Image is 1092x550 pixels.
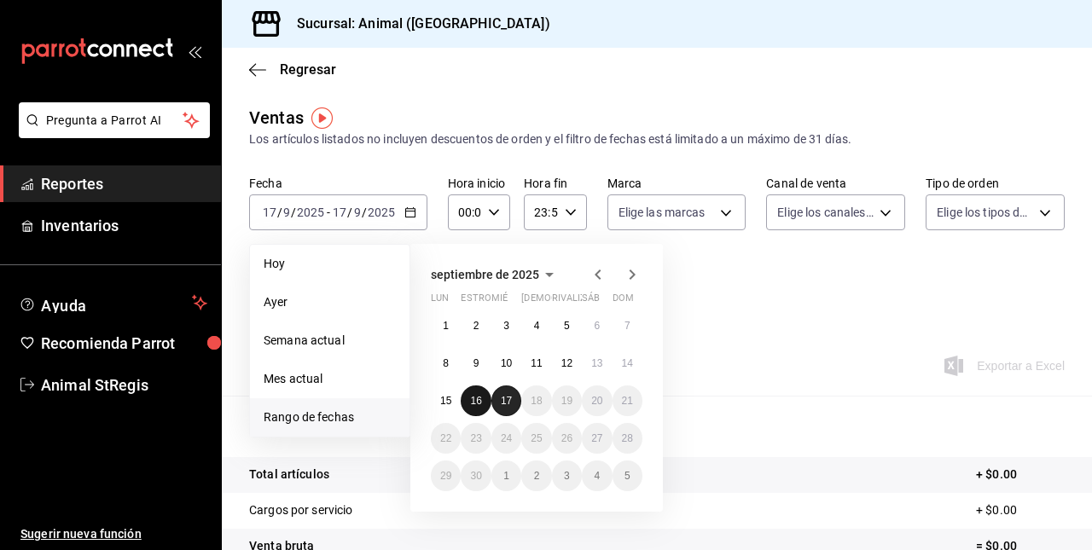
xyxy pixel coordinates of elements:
[501,432,512,444] abbr: 24 de septiembre de 2025
[280,61,336,78] span: Regresar
[531,395,542,407] abbr: 18 de septiembre de 2025
[491,292,508,310] abbr: miércoles
[619,204,706,221] span: Elige las marcas
[534,320,540,332] abbr: 4 de septiembre de 2025
[564,320,570,332] abbr: 5 de septiembre de 2025
[249,61,336,78] button: Regresar
[461,292,514,310] abbr: martes
[552,292,599,310] abbr: viernes
[431,348,461,379] button: 8 de septiembre de 2025
[473,320,479,332] abbr: 2 de septiembre de 2025
[46,112,183,130] span: Pregunta a Parrot AI
[282,206,291,219] input: --
[552,423,582,454] button: 26 de septiembre de 2025
[41,175,103,193] font: Reportes
[561,357,572,369] abbr: 12 de septiembre de 2025
[591,395,602,407] abbr: 20 de septiembre de 2025
[534,470,540,482] abbr: 2 de octubre de 2025
[41,217,119,234] font: Inventarios
[41,334,175,352] font: Recomienda Parrot
[353,206,362,219] input: --
[283,14,550,34] h3: Sucursal: Animal ([GEOGRAPHIC_DATA])
[264,370,396,388] span: Mes actual
[501,357,512,369] abbr: 10 de septiembre de 2025
[470,470,481,482] abbr: 30 de septiembre de 2025
[443,320,449,332] abbr: 1 de septiembre de 2025
[440,395,451,407] abbr: 15 de septiembre de 2025
[521,460,551,491] button: 2 de octubre de 2025
[249,466,329,483] p: Total artículos
[613,423,642,454] button: 28 de septiembre de 2025
[521,385,551,416] button: 18 de septiembre de 2025
[367,206,396,219] input: ----
[607,177,746,189] label: Marca
[491,460,521,491] button: 1 de octubre de 2025
[332,206,347,219] input: --
[501,395,512,407] abbr: 17 de septiembre de 2025
[622,395,633,407] abbr: 21 de septiembre de 2025
[582,423,612,454] button: 27 de septiembre de 2025
[19,102,210,138] button: Pregunta a Parrot AI
[624,470,630,482] abbr: 5 de octubre de 2025
[20,527,142,541] font: Sugerir nueva función
[521,348,551,379] button: 11 de septiembre de 2025
[591,357,602,369] abbr: 13 de septiembre de 2025
[582,348,612,379] button: 13 de septiembre de 2025
[443,357,449,369] abbr: 8 de septiembre de 2025
[976,501,1065,519] p: + $0.00
[591,432,602,444] abbr: 27 de septiembre de 2025
[461,423,491,454] button: 23 de septiembre de 2025
[937,204,1033,221] span: Elige los tipos de orden
[491,423,521,454] button: 24 de septiembre de 2025
[249,501,353,519] p: Cargos por servicio
[264,255,396,273] span: Hoy
[613,385,642,416] button: 21 de septiembre de 2025
[926,177,1065,189] label: Tipo de orden
[264,293,396,311] span: Ayer
[327,206,330,219] span: -
[431,264,560,285] button: septiembre de 2025
[249,130,1065,148] div: Los artículos listados no incluyen descuentos de orden y el filtro de fechas está limitado a un m...
[582,310,612,341] button: 6 de septiembre de 2025
[976,466,1065,483] p: + $0.00
[431,385,461,416] button: 15 de septiembre de 2025
[552,385,582,416] button: 19 de septiembre de 2025
[431,268,539,281] span: septiembre de 2025
[531,432,542,444] abbr: 25 de septiembre de 2025
[552,460,582,491] button: 3 de octubre de 2025
[41,376,148,394] font: Animal StRegis
[296,206,325,219] input: ----
[582,460,612,491] button: 4 de octubre de 2025
[594,320,600,332] abbr: 6 de septiembre de 2025
[470,395,481,407] abbr: 16 de septiembre de 2025
[561,395,572,407] abbr: 19 de septiembre de 2025
[766,177,905,189] label: Canal de venta
[448,177,510,189] label: Hora inicio
[491,385,521,416] button: 17 de septiembre de 2025
[311,107,333,129] img: Marcador de información sobre herramientas
[582,385,612,416] button: 20 de septiembre de 2025
[188,44,201,58] button: open_drawer_menu
[249,177,427,189] label: Fecha
[262,206,277,219] input: --
[431,310,461,341] button: 1 de septiembre de 2025
[561,432,572,444] abbr: 26 de septiembre de 2025
[461,348,491,379] button: 9 de septiembre de 2025
[264,408,396,426] span: Rango de fechas
[440,432,451,444] abbr: 22 de septiembre de 2025
[521,423,551,454] button: 25 de septiembre de 2025
[503,320,509,332] abbr: 3 de septiembre de 2025
[461,460,491,491] button: 30 de septiembre de 2025
[777,204,874,221] span: Elige los canales de venta
[41,292,185,313] span: Ayuda
[491,310,521,341] button: 3 de septiembre de 2025
[503,470,509,482] abbr: 1 de octubre de 2025
[622,357,633,369] abbr: 14 de septiembre de 2025
[347,206,352,219] span: /
[249,105,304,130] div: Ventas
[264,332,396,350] span: Semana actual
[582,292,600,310] abbr: sábado
[521,310,551,341] button: 4 de septiembre de 2025
[552,310,582,341] button: 5 de septiembre de 2025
